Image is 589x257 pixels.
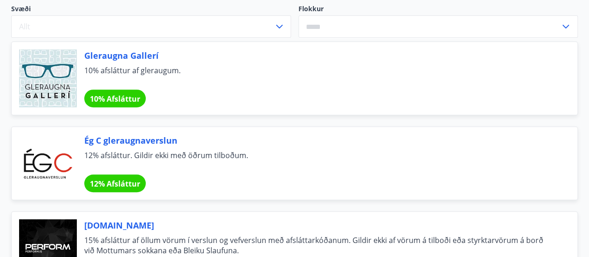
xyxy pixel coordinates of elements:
span: Allt [19,21,30,32]
span: 15% afsláttur af öllum vörum í verslun og vefverslun með afsláttarkóðanum. Gildir ekki af vörum á... [84,235,555,256]
span: Gleraugna Gallerí [84,49,555,62]
span: Svæði [11,4,291,15]
span: [DOMAIN_NAME] [84,219,555,231]
span: 10% afsláttur af gleraugum. [84,65,555,86]
span: 12% afsláttur. Gildir ekki með öðrum tilboðum. [84,150,555,171]
button: Allt [11,15,291,38]
span: 12% Afsláttur [90,179,140,189]
span: Ég C gleraugnaverslun [84,134,555,146]
label: Flokkur [298,4,578,14]
span: 10% Afsláttur [90,94,140,104]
